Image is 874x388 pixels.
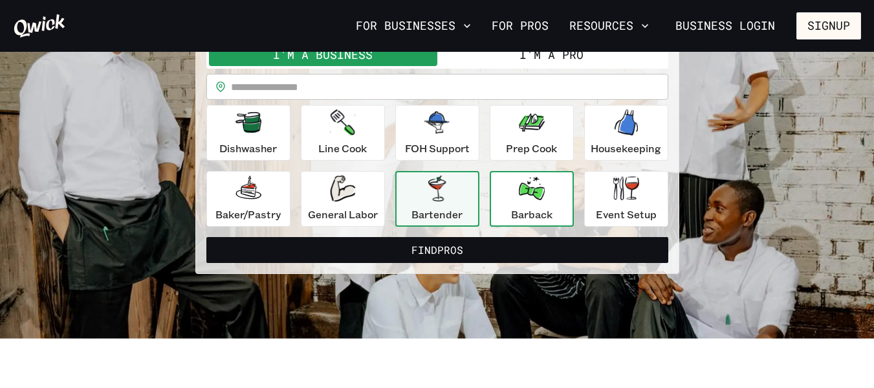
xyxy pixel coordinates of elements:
a: Business Login [664,12,786,40]
button: I'm a Business [209,43,437,66]
button: Event Setup [584,171,668,227]
p: Housekeeping [591,141,661,156]
p: Bartender [411,207,463,222]
p: Line Cook [318,141,367,156]
a: For Pros [486,15,554,37]
button: General Labor [301,171,385,227]
button: Baker/Pastry [206,171,290,227]
button: For Businesses [351,15,476,37]
button: Line Cook [301,105,385,161]
button: Bartender [395,171,479,227]
button: Signup [796,12,861,40]
button: Barback [490,171,574,227]
button: Housekeeping [584,105,668,161]
button: FindPros [206,237,668,263]
p: Barback [511,207,552,222]
p: Prep Cook [506,141,557,156]
button: I'm a Pro [437,43,666,66]
p: FOH Support [405,141,470,156]
p: Dishwasher [219,141,277,156]
button: Dishwasher [206,105,290,161]
button: Prep Cook [490,105,574,161]
button: Resources [564,15,654,37]
p: General Labor [308,207,378,222]
button: FOH Support [395,105,479,161]
p: Event Setup [596,207,657,222]
p: Baker/Pastry [215,207,281,222]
